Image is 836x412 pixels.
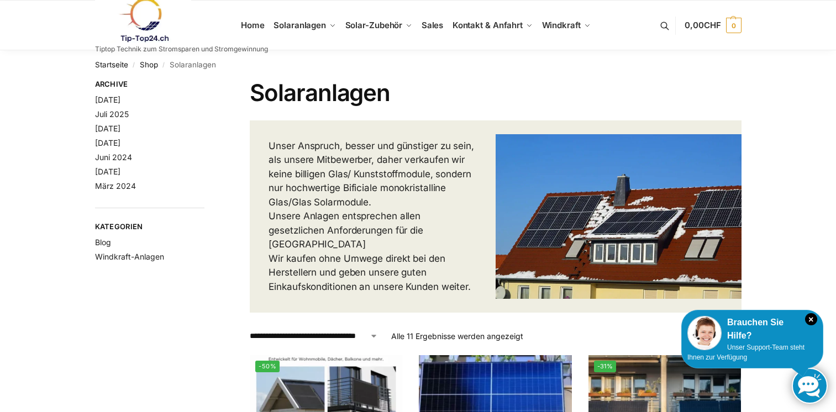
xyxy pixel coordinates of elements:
span: Solar-Zubehör [345,20,403,30]
a: Kontakt & Anfahrt [448,1,537,50]
span: 0,00 [685,20,721,30]
a: [DATE] [95,138,120,147]
span: Unser Support-Team steht Ihnen zur Verfügung [687,344,805,361]
span: CHF [704,20,721,30]
span: / [158,61,170,70]
nav: Breadcrumb [95,50,742,79]
a: Blog [95,237,111,247]
p: Unser Anspruch, besser und günstiger zu sein, als unsere Mitbewerber, daher verkaufen wir keine b... [269,139,477,294]
a: März 2024 [95,181,136,191]
a: [DATE] [95,95,120,104]
span: Windkraft [542,20,581,30]
a: Windkraft [537,1,595,50]
a: Juni 2024 [95,152,132,162]
a: 0,00CHF 0 [685,9,741,42]
a: Sales [417,1,448,50]
button: Close filters [204,80,211,92]
p: Alle 11 Ergebnisse werden angezeigt [391,330,523,342]
a: [DATE] [95,124,120,133]
a: Solar-Zubehör [340,1,417,50]
a: Shop [140,60,158,69]
span: Archive [95,79,205,90]
a: Windkraft-Anlagen [95,252,164,261]
span: Kategorien [95,221,205,233]
img: Customer service [687,316,722,350]
a: Juli 2025 [95,109,129,119]
span: Sales [422,20,444,30]
span: Solaranlagen [274,20,326,30]
a: [DATE] [95,167,120,176]
i: Schließen [805,313,817,325]
img: Solar Dachanlage 6,5 KW [496,134,742,298]
select: Shop-Reihenfolge [250,330,378,342]
h1: Solaranlagen [250,79,741,107]
a: Startseite [95,60,128,69]
p: Tiptop Technik zum Stromsparen und Stromgewinnung [95,46,268,52]
span: Kontakt & Anfahrt [453,20,523,30]
div: Brauchen Sie Hilfe? [687,316,817,342]
span: / [128,61,140,70]
a: Solaranlagen [269,1,340,50]
span: 0 [726,18,742,33]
